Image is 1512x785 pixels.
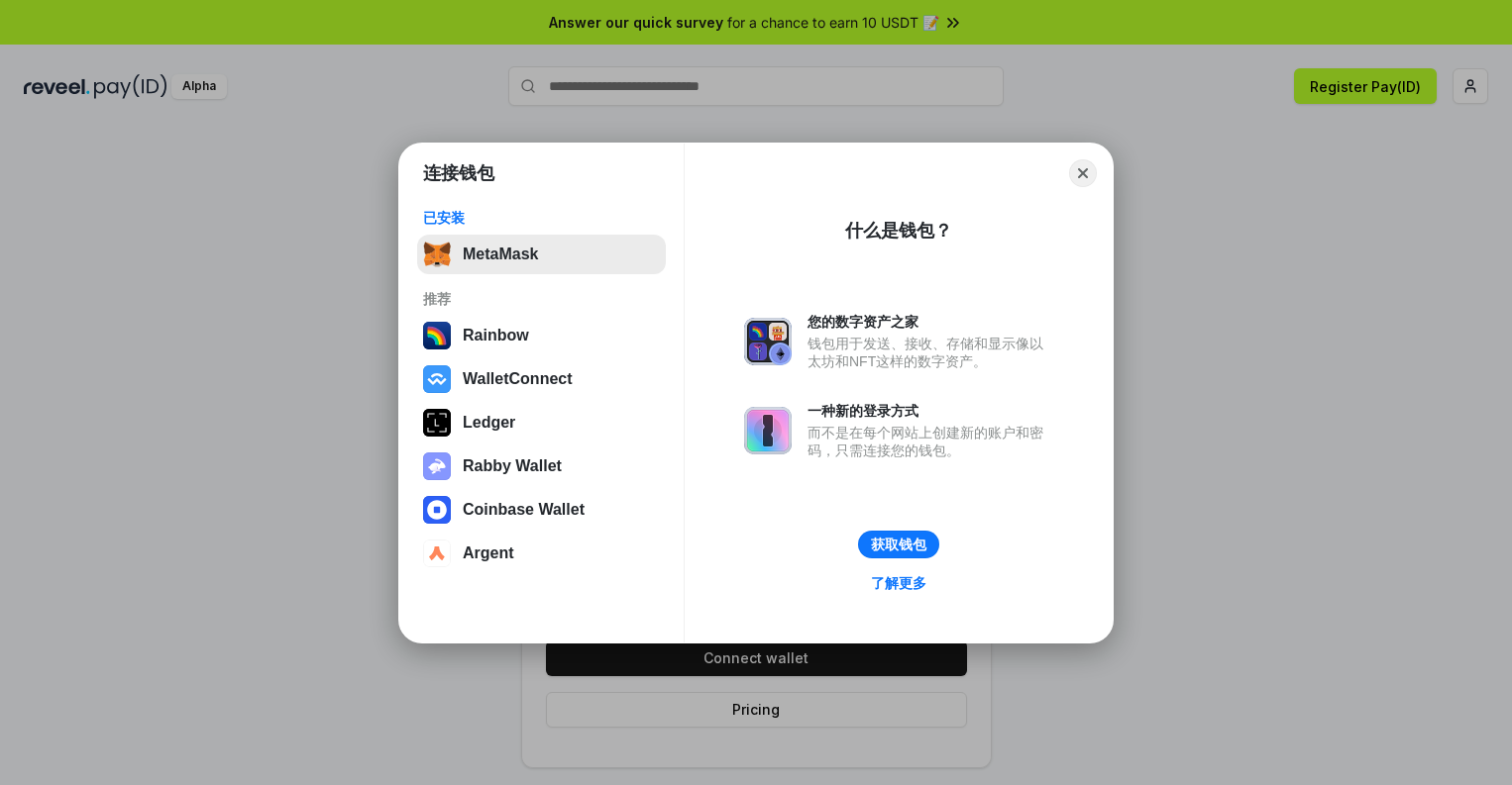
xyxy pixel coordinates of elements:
img: svg+xml,%3Csvg%20xmlns%3D%22http%3A%2F%2Fwww.w3.org%2F2000%2Fsvg%22%20width%3D%2228%22%20height%3... [423,409,451,437]
button: Close [1069,159,1097,187]
div: 一种新的登录方式 [808,402,1053,420]
img: svg+xml,%3Csvg%20width%3D%2228%22%20height%3D%2228%22%20viewBox%3D%220%200%2028%2028%22%20fill%3D... [423,540,451,567]
div: Rainbow [463,327,529,344]
div: WalletConnect [463,370,573,388]
div: 已安装 [423,209,660,227]
button: MetaMask [417,235,666,274]
button: Coinbase Wallet [417,490,666,530]
button: Rainbow [417,316,666,355]
img: svg+xml,%3Csvg%20width%3D%2228%22%20height%3D%2228%22%20viewBox%3D%220%200%2028%2028%22%20fill%3D... [423,496,451,524]
button: WalletConnect [417,359,666,399]
div: MetaMask [463,245,538,263]
img: svg+xml,%3Csvg%20width%3D%2228%22%20height%3D%2228%22%20viewBox%3D%220%200%2028%2028%22%20fill%3D... [423,365,451,393]
div: Coinbase Wallet [463,501,585,519]
button: Ledger [417,403,666,442]
div: Ledger [463,414,515,432]
img: svg+xml,%3Csvg%20xmlns%3D%22http%3A%2F%2Fwww.w3.org%2F2000%2Fsvg%22%20fill%3D%22none%22%20viewBox... [744,407,792,454]
div: 钱包用于发送、接收、存储和显示像以太坊和NFT这样的数字资产。 [808,335,1053,370]
img: svg+xml,%3Csvg%20xmlns%3D%22http%3A%2F%2Fwww.w3.org%2F2000%2Fsvg%22%20fill%3D%22none%22%20viewBox... [423,452,451,480]
img: svg+xml,%3Csvg%20width%3D%22120%22%20height%3D%22120%22%20viewBox%3D%220%200%20120%20120%22%20fil... [423,322,451,349]
div: Argent [463,544,514,562]
div: 而不是在每个网站上创建新的账户和密码，只需连接您的钱包。 [808,424,1053,459]
div: Rabby Wallet [463,457,562,475]
div: 您的数字资产之家 [808,313,1053,331]
a: 了解更多 [859,570,938,596]
div: 推荐 [423,290,660,308]
h1: 连接钱包 [423,161,494,185]
div: 了解更多 [871,574,926,592]
div: 什么是钱包？ [845,219,952,243]
img: svg+xml,%3Csvg%20fill%3D%22none%22%20height%3D%2233%22%20viewBox%3D%220%200%2035%2033%22%20width%... [423,241,451,268]
div: 获取钱包 [871,536,926,553]
button: 获取钱包 [858,531,939,558]
img: svg+xml,%3Csvg%20xmlns%3D%22http%3A%2F%2Fwww.w3.org%2F2000%2Fsvg%22%20fill%3D%22none%22%20viewBox... [744,318,792,365]
button: Rabby Wallet [417,446,666,486]
button: Argent [417,534,666,573]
